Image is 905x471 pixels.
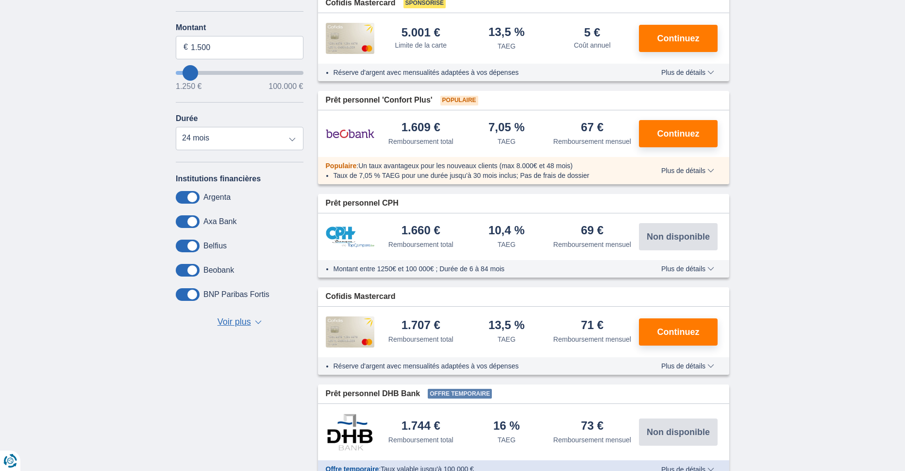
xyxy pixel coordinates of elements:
div: 69 € [581,225,603,238]
div: Coût annuel [574,40,611,50]
button: Plus de détails [654,265,721,273]
div: Remboursement mensuel [553,240,631,249]
span: Offre temporaire [428,389,492,399]
div: 7,05 % [488,122,525,135]
button: Voir plus ▼ [215,315,265,329]
li: Réserve d'argent avec mensualités adaptées à vos dépenses [334,361,633,371]
span: Populaire [440,96,478,105]
div: 67 € [581,122,603,135]
label: Belfius [203,242,227,250]
button: Continuez [639,25,718,52]
span: Cofidis Mastercard [326,291,396,302]
img: pret personnel DHB Bank [326,414,374,451]
span: Continuez [657,34,700,43]
span: ▼ [255,320,262,324]
div: TAEG [498,41,516,51]
img: pret personnel Beobank [326,122,374,146]
button: Plus de détails [654,362,721,370]
div: Remboursement total [388,435,453,445]
span: Continuez [657,129,700,138]
span: Prêt personnel DHB Bank [326,388,420,400]
span: Un taux avantageux pour les nouveaux clients (max 8.000€ et 48 mois) [358,162,572,170]
li: Montant entre 1250€ et 100 000€ ; Durée de 6 à 84 mois [334,264,633,274]
button: Continuez [639,318,718,346]
div: TAEG [498,334,516,344]
img: pret personnel CPH Banque [326,227,374,247]
div: Remboursement mensuel [553,435,631,445]
span: € [184,42,188,53]
div: Remboursement total [388,334,453,344]
span: Plus de détails [661,167,714,174]
span: Voir plus [218,316,251,329]
span: Continuez [657,328,700,336]
div: Remboursement total [388,240,453,249]
div: 1.707 € [402,319,440,332]
div: Remboursement mensuel [553,334,631,344]
span: 1.250 € [176,83,201,90]
div: : [318,161,641,171]
label: Axa Bank [203,217,236,226]
input: wantToBorrow [176,71,303,75]
span: Prêt personnel CPH [326,198,399,209]
label: Durée [176,114,198,123]
span: Plus de détails [661,363,714,369]
div: 13,5 % [488,26,525,39]
img: pret personnel Cofidis CC [326,23,374,54]
div: 1.744 € [402,420,440,433]
div: 1.660 € [402,225,440,238]
li: Taux de 7,05 % TAEG pour une durée jusqu’à 30 mois inclus; Pas de frais de dossier [334,171,633,180]
div: 73 € [581,420,603,433]
span: Non disponible [647,428,710,436]
div: 5 € [584,27,600,38]
li: Réserve d'argent avec mensualités adaptées à vos dépenses [334,68,633,77]
div: Remboursement mensuel [553,137,631,146]
div: TAEG [498,240,516,249]
div: 1.609 € [402,122,440,135]
span: Plus de détails [661,265,714,272]
label: Institutions financières [176,174,261,183]
label: BNP Paribas Fortis [203,290,269,299]
span: Prêt personnel 'Confort Plus' [326,95,433,106]
div: 5.001 € [402,27,440,38]
div: Limite de la carte [395,40,447,50]
button: Non disponible [639,419,718,446]
button: Non disponible [639,223,718,250]
button: Plus de détails [654,69,721,76]
div: 16 % [493,420,520,433]
button: Plus de détails [654,167,721,174]
div: TAEG [498,137,516,146]
button: Continuez [639,120,718,147]
span: Populaire [326,162,357,170]
div: TAEG [498,435,516,445]
div: 71 € [581,319,603,332]
span: Plus de détails [661,69,714,76]
span: Non disponible [647,232,710,241]
label: Beobank [203,266,234,275]
label: Argenta [203,193,231,202]
span: 100.000 € [268,83,303,90]
div: Remboursement total [388,137,453,146]
div: 10,4 % [488,225,525,238]
img: pret personnel Cofidis CC [326,316,374,348]
label: Montant [176,23,303,32]
div: 13,5 % [488,319,525,332]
